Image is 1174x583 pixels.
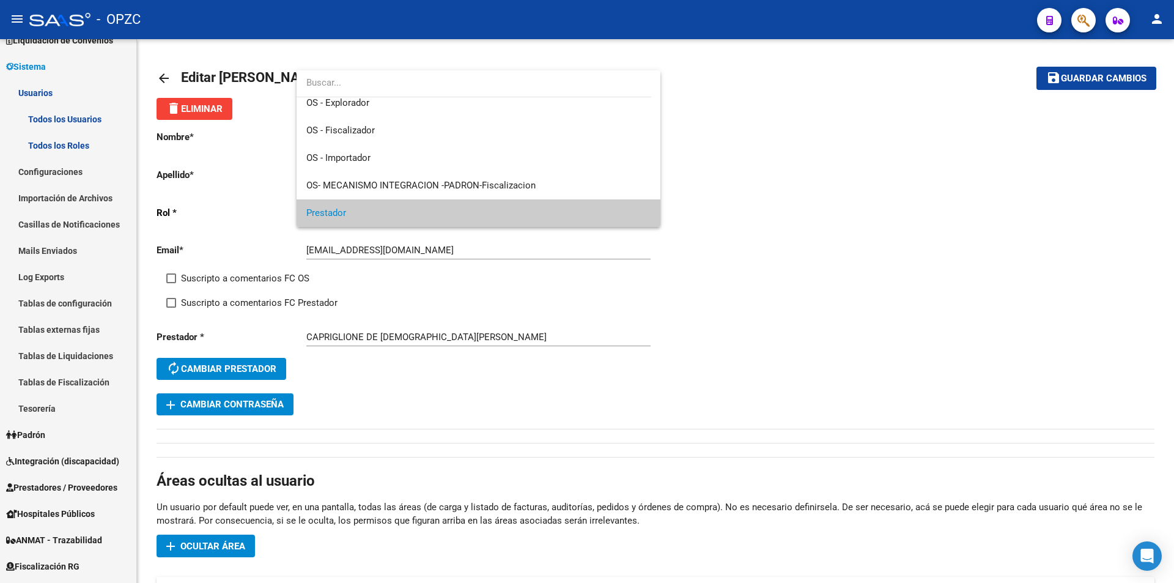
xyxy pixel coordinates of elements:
[306,97,369,108] span: OS - Explorador
[1132,541,1162,571] div: Open Intercom Messenger
[306,180,536,191] span: OS- MECANISMO INTEGRACION -PADRON-Fiscalizacion
[306,125,375,136] span: OS - Fiscalizador
[306,207,346,218] span: Prestador
[306,152,371,163] span: OS - Importador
